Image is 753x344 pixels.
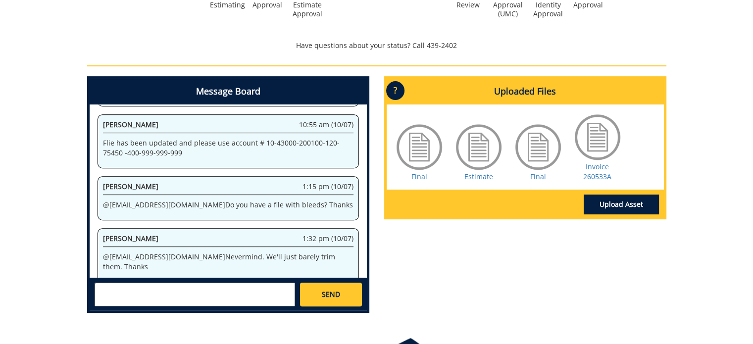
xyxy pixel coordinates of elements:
span: 1:32 pm (10/07) [302,234,353,244]
textarea: messageToSend [95,283,295,306]
a: SEND [300,283,361,306]
h4: Message Board [90,79,367,104]
a: Final [411,172,427,181]
span: 10:55 am (10/07) [299,120,353,130]
a: Estimate [464,172,493,181]
p: Have questions about your status? Call 439-2402 [87,41,666,50]
p: Flie has been updated and please use account # 10-43000-200100-120-75450 -400-999-999-999 [103,138,353,158]
span: 1:15 pm (10/07) [302,182,353,192]
span: [PERSON_NAME] [103,182,158,191]
span: SEND [322,290,340,299]
a: Invoice 260533A [583,162,611,181]
p: @ [EMAIL_ADDRESS][DOMAIN_NAME] Nevermind. We'll just barely trim them. Thanks [103,252,353,272]
span: [PERSON_NAME] [103,120,158,129]
span: [PERSON_NAME] [103,234,158,243]
p: @ [EMAIL_ADDRESS][DOMAIN_NAME] Do you have a file with bleeds? Thanks [103,200,353,210]
h4: Uploaded Files [387,79,664,104]
a: Upload Asset [584,195,659,214]
a: Final [530,172,546,181]
p: ? [386,81,404,100]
